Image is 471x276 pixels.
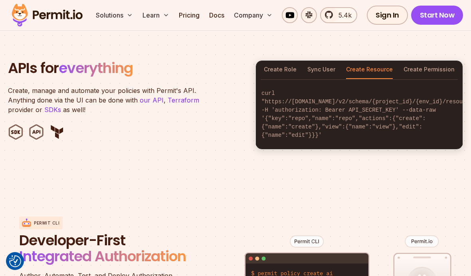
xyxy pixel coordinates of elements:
[9,255,21,267] img: Revisit consent button
[59,58,133,78] span: everything
[140,96,164,104] a: our API
[139,7,172,23] button: Learn
[19,246,186,266] span: Integrated Authorization
[176,7,203,23] a: Pricing
[256,83,463,146] code: curl "https://[DOMAIN_NAME]/v2/schema/{project_id}/{env_id}/resources" -H 'authorization: Bearer ...
[367,6,408,25] a: Sign In
[34,220,59,226] p: Permit CLI
[320,7,357,23] a: 5.4k
[231,7,276,23] button: Company
[8,86,208,114] p: Create, manage and automate your policies with Permit's API. Anything done via the UI can be done...
[168,96,199,104] a: Terraform
[9,255,21,267] button: Consent Preferences
[44,106,61,114] a: SDKs
[411,6,463,25] a: Start Now
[206,7,228,23] a: Docs
[264,61,297,79] button: Create Role
[307,61,335,79] button: Sync User
[8,2,86,29] img: Permit logo
[404,61,455,79] button: Create Permission
[8,60,246,76] h2: APIs for
[19,233,211,248] span: Developer-First
[346,61,393,79] button: Create Resource
[334,10,352,20] span: 5.4k
[93,7,136,23] button: Solutions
